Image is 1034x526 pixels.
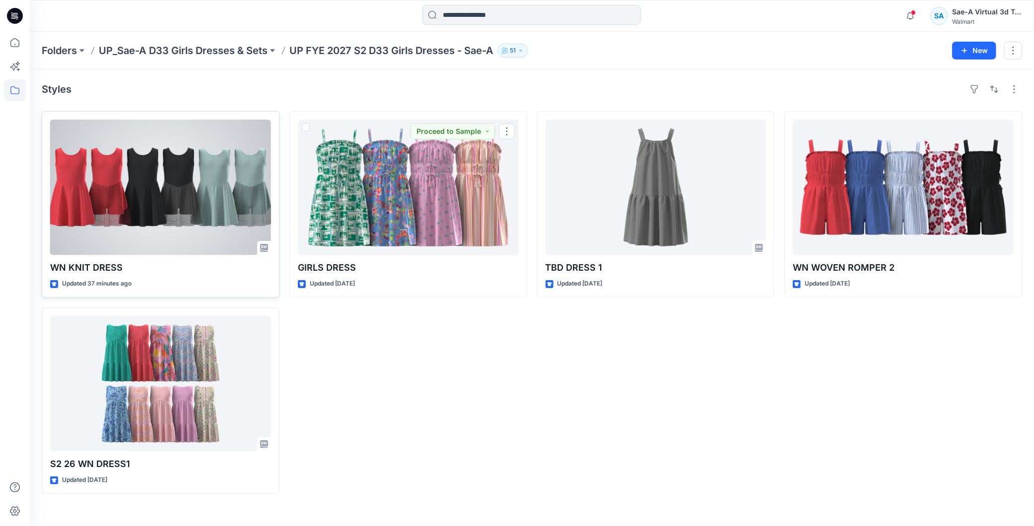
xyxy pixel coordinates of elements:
button: New [952,42,996,59]
p: S2 26 WN DRESS1 [50,457,271,471]
div: SA [930,7,948,25]
p: 51 [510,45,516,56]
a: TBD DRESS 1 [546,119,766,255]
a: UP_Sae-A D33 Girls Dresses & Sets [99,44,268,58]
a: GIRLS DRESS [298,119,519,255]
p: TBD DRESS 1 [546,261,766,275]
p: WN KNIT DRESS [50,261,271,275]
p: GIRLS DRESS [298,261,519,275]
div: Walmart [952,18,1022,25]
a: Folders [42,44,77,58]
button: 51 [497,44,528,58]
p: Updated [DATE] [62,475,107,485]
p: UP FYE 2027 S2 D33 Girls Dresses - Sae-A [289,44,493,58]
p: WN WOVEN ROMPER 2 [793,261,1014,275]
p: Updated 37 minutes ago [62,279,132,289]
a: S2 26 WN DRESS1 [50,316,271,451]
div: Sae-A Virtual 3d Team [952,6,1022,18]
a: WN WOVEN ROMPER 2 [793,119,1014,255]
a: WN KNIT DRESS [50,119,271,255]
h4: Styles [42,83,71,95]
p: Updated [DATE] [310,279,355,289]
p: Updated [DATE] [805,279,850,289]
p: Updated [DATE] [557,279,603,289]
